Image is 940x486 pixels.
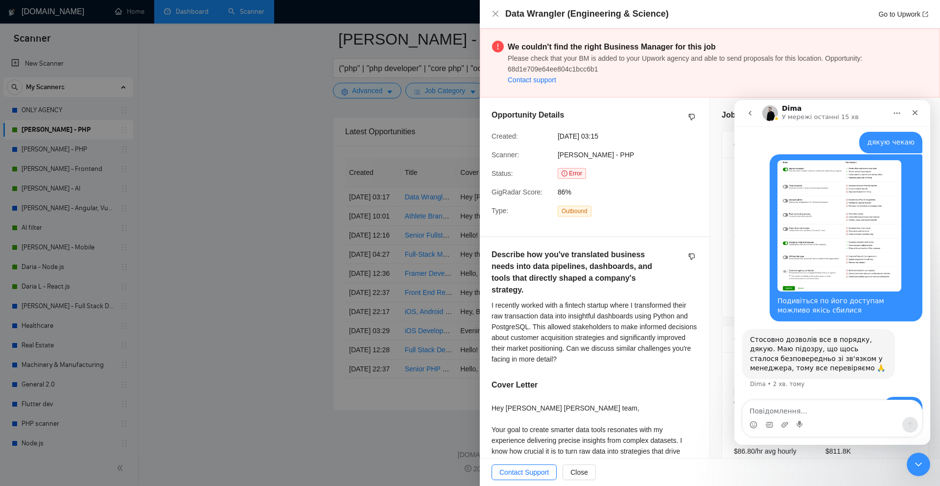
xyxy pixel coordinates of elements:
[492,109,564,121] h5: Opportunity Details
[492,10,499,18] span: close
[688,113,695,121] span: dislike
[570,467,588,478] span: Close
[492,464,557,480] button: Contact Support
[492,188,542,196] span: GigRadar Score:
[508,54,863,73] span: Please check that your BM is added to your Upwork agency and able to send proposals for this loca...
[558,187,705,197] span: 86%
[734,139,764,150] span: Overview
[492,379,538,391] h5: Cover Letter
[722,109,794,121] h5: Job Posting Details
[878,10,928,18] a: Go to Upworkexport
[734,243,772,249] span: Project Length
[562,170,567,176] span: exclamation-circle
[734,183,760,190] span: Published
[686,111,698,123] button: dislike
[734,274,779,285] span: Data Analytics
[734,429,787,436] span: Payment Verification
[907,453,930,476] iframe: Intercom live chat
[734,287,772,297] span: Amazon S3
[492,249,667,296] h5: Describe how you've translated business needs into data pipelines, dashboards, and tools that dir...
[734,326,916,352] div: Client Details
[825,447,851,455] span: $811.8K
[558,206,591,217] span: Outbound
[558,168,586,179] span: Error
[922,11,928,17] span: export
[734,201,753,209] span: Expert
[492,132,518,140] span: Created:
[492,151,519,159] span: Scanner:
[492,300,698,364] div: I recently worked with a fintech startup where I transformed their raw transaction data into insi...
[505,8,669,20] h4: Data Wrangler (Engineering & Science)
[734,231,775,239] span: 3 to 6 months
[734,447,797,466] span: $86.80/hr avg hourly rate paid
[686,251,698,263] button: dislike
[492,10,499,18] button: Close
[508,76,556,84] a: Contact support
[734,171,775,179] span: [DATE] 02:25
[734,417,767,425] span: ✅ Verified
[499,467,549,478] span: Contact Support
[558,131,705,142] span: [DATE] 03:15
[492,41,504,52] span: exclamation-circle
[492,207,508,215] span: Type:
[558,151,634,159] span: [PERSON_NAME] - PHP
[734,388,795,406] span: [GEOGRAPHIC_DATA] 07:15 PM
[734,213,779,219] span: Experience Level
[734,100,930,445] iframe: Intercom live chat
[492,170,513,177] span: Status:
[508,43,716,51] strong: We couldn't find the right Business Manager for this job
[688,253,695,261] span: dislike
[563,464,596,480] button: Close
[734,261,750,268] span: Skills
